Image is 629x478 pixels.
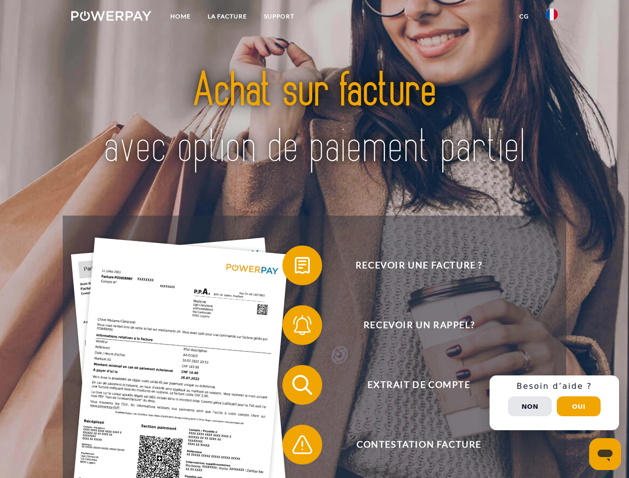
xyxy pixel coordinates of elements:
span: Recevoir un rappel? [297,305,541,345]
span: Extrait de compte [297,365,541,405]
img: fr [546,8,558,20]
img: qb_warning.svg [290,432,315,457]
button: Recevoir une facture ? [282,245,541,285]
img: qb_bill.svg [290,253,315,278]
button: Oui [557,396,601,416]
span: Contestation Facture [297,425,541,465]
button: Contestation Facture [282,425,541,465]
a: LA FACTURE [199,7,255,25]
a: Home [162,7,199,25]
button: Recevoir un rappel? [282,305,541,345]
a: CG [511,7,537,25]
h3: Besoin d’aide ? [496,381,613,391]
img: qb_bell.svg [290,313,315,338]
button: Extrait de compte [282,365,541,405]
img: title-powerpay_fr.svg [95,48,534,191]
iframe: Bouton de lancement de la fenêtre de messagerie [589,438,621,470]
span: Recevoir une facture ? [297,245,541,285]
img: logo-powerpay-white.svg [71,11,151,21]
a: Support [255,7,303,25]
div: Schnellhilfe [490,375,619,430]
button: Non [508,396,552,416]
img: qb_search.svg [290,372,315,397]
